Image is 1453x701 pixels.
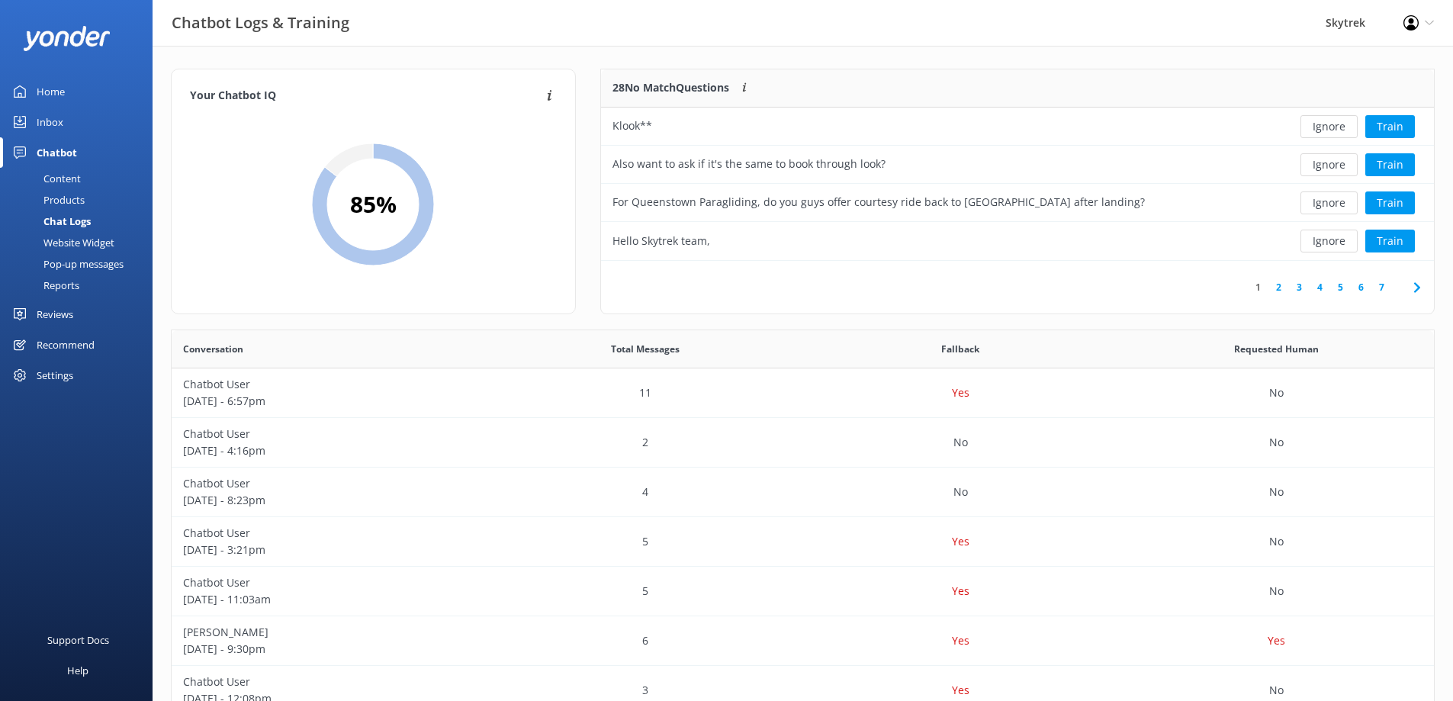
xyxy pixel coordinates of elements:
[9,211,153,232] a: Chat Logs
[1351,280,1371,294] a: 6
[37,137,77,168] div: Chatbot
[9,253,124,275] div: Pop-up messages
[952,583,969,600] p: Yes
[47,625,109,655] div: Support Docs
[1268,632,1285,649] p: Yes
[952,682,969,699] p: Yes
[1234,342,1319,356] span: Requested Human
[952,384,969,401] p: Yes
[9,253,153,275] a: Pop-up messages
[601,184,1434,222] div: row
[1269,682,1284,699] p: No
[37,330,95,360] div: Recommend
[172,616,1434,666] div: row
[183,442,476,459] p: [DATE] - 4:16pm
[172,468,1434,517] div: row
[183,624,476,641] p: [PERSON_NAME]
[1365,230,1415,252] button: Train
[9,189,153,211] a: Products
[601,108,1434,146] div: row
[23,26,111,51] img: yonder-white-logo.png
[350,186,397,223] h2: 85 %
[642,533,648,550] p: 5
[612,194,1145,211] div: For Queenstown Paragliding, do you guys offer courtesy ride back to [GEOGRAPHIC_DATA] after landing?
[183,641,476,658] p: [DATE] - 9:30pm
[9,232,153,253] a: Website Widget
[601,222,1434,260] div: row
[642,583,648,600] p: 5
[1269,484,1284,500] p: No
[9,275,153,296] a: Reports
[172,567,1434,616] div: row
[612,156,886,172] div: Also want to ask if it's the same to book through look?
[183,426,476,442] p: Chatbot User
[1365,153,1415,176] button: Train
[172,11,349,35] h3: Chatbot Logs & Training
[952,533,969,550] p: Yes
[1289,280,1310,294] a: 3
[9,168,81,189] div: Content
[37,299,73,330] div: Reviews
[601,146,1434,184] div: row
[642,682,648,699] p: 3
[9,232,114,253] div: Website Widget
[9,168,153,189] a: Content
[612,79,729,96] p: 28 No Match Questions
[183,393,476,410] p: [DATE] - 6:57pm
[601,108,1434,260] div: grid
[952,632,969,649] p: Yes
[1365,191,1415,214] button: Train
[1300,191,1358,214] button: Ignore
[172,418,1434,468] div: row
[1269,384,1284,401] p: No
[9,275,79,296] div: Reports
[183,591,476,608] p: [DATE] - 11:03am
[183,674,476,690] p: Chatbot User
[1310,280,1330,294] a: 4
[1268,280,1289,294] a: 2
[183,342,243,356] span: Conversation
[1269,533,1284,550] p: No
[642,632,648,649] p: 6
[183,492,476,509] p: [DATE] - 8:23pm
[37,76,65,107] div: Home
[1365,115,1415,138] button: Train
[642,434,648,451] p: 2
[37,360,73,391] div: Settings
[642,484,648,500] p: 4
[611,342,680,356] span: Total Messages
[9,211,91,232] div: Chat Logs
[183,475,476,492] p: Chatbot User
[1269,434,1284,451] p: No
[67,655,88,686] div: Help
[639,384,651,401] p: 11
[1269,583,1284,600] p: No
[1300,115,1358,138] button: Ignore
[183,542,476,558] p: [DATE] - 3:21pm
[953,434,968,451] p: No
[941,342,979,356] span: Fallback
[172,517,1434,567] div: row
[183,376,476,393] p: Chatbot User
[1330,280,1351,294] a: 5
[953,484,968,500] p: No
[1248,280,1268,294] a: 1
[172,368,1434,418] div: row
[190,88,542,105] h4: Your Chatbot IQ
[1300,230,1358,252] button: Ignore
[183,525,476,542] p: Chatbot User
[183,574,476,591] p: Chatbot User
[1300,153,1358,176] button: Ignore
[1371,280,1392,294] a: 7
[9,189,85,211] div: Products
[612,233,710,249] div: Hello Skytrek team,
[37,107,63,137] div: Inbox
